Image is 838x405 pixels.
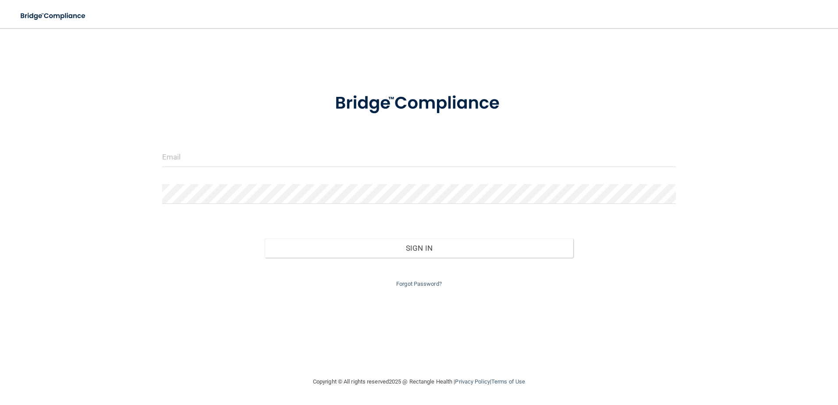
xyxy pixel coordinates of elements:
[259,368,579,396] div: Copyright © All rights reserved 2025 @ Rectangle Health | |
[317,81,521,126] img: bridge_compliance_login_screen.278c3ca4.svg
[491,378,525,385] a: Terms of Use
[455,378,490,385] a: Privacy Policy
[265,238,573,258] button: Sign In
[162,147,676,167] input: Email
[13,7,94,25] img: bridge_compliance_login_screen.278c3ca4.svg
[396,281,442,287] a: Forgot Password?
